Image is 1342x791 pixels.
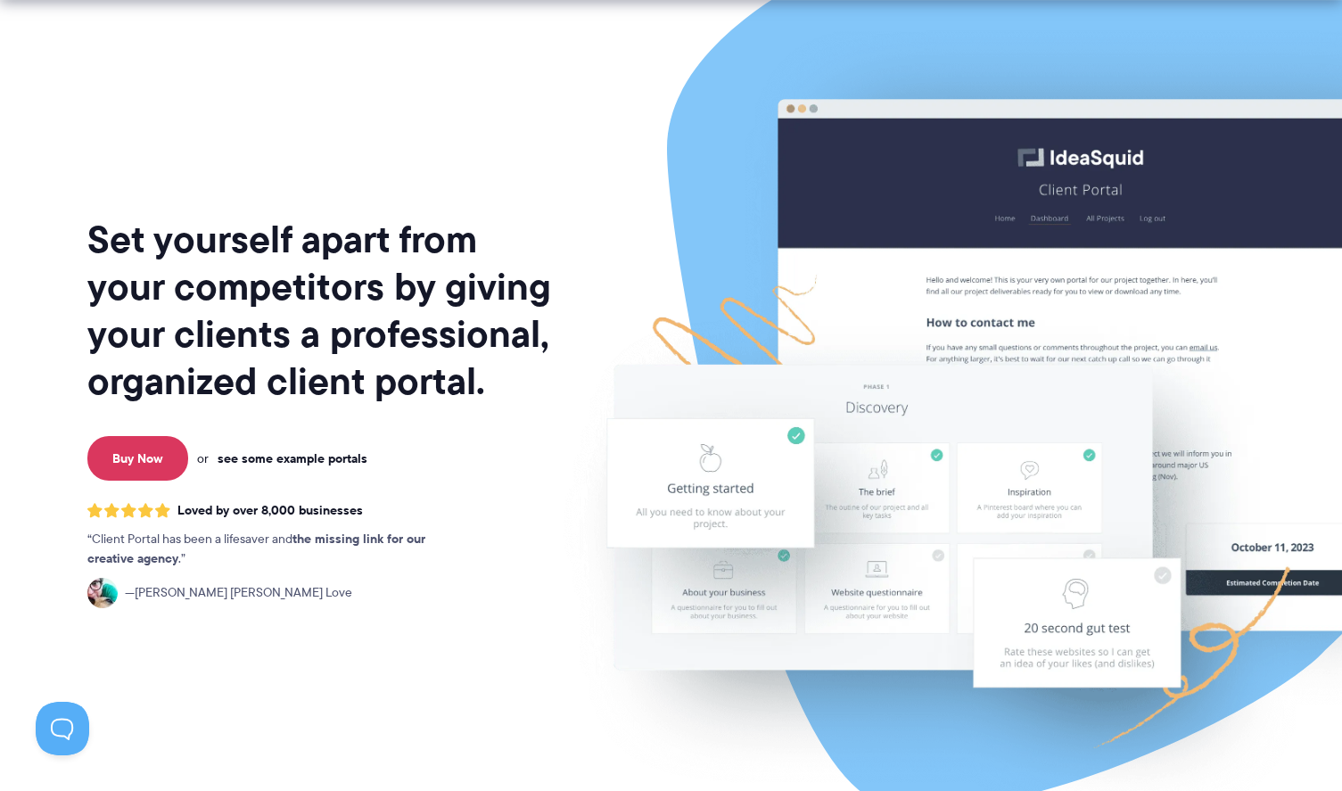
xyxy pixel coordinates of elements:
[87,529,425,568] strong: the missing link for our creative agency
[87,530,462,569] p: Client Portal has been a lifesaver and .
[36,702,89,755] iframe: Toggle Customer Support
[197,450,209,466] span: or
[218,450,367,466] a: see some example portals
[125,583,352,603] span: [PERSON_NAME] [PERSON_NAME] Love
[87,216,555,405] h1: Set yourself apart from your competitors by giving your clients a professional, organized client ...
[87,436,188,481] a: Buy Now
[177,503,363,518] span: Loved by over 8,000 businesses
